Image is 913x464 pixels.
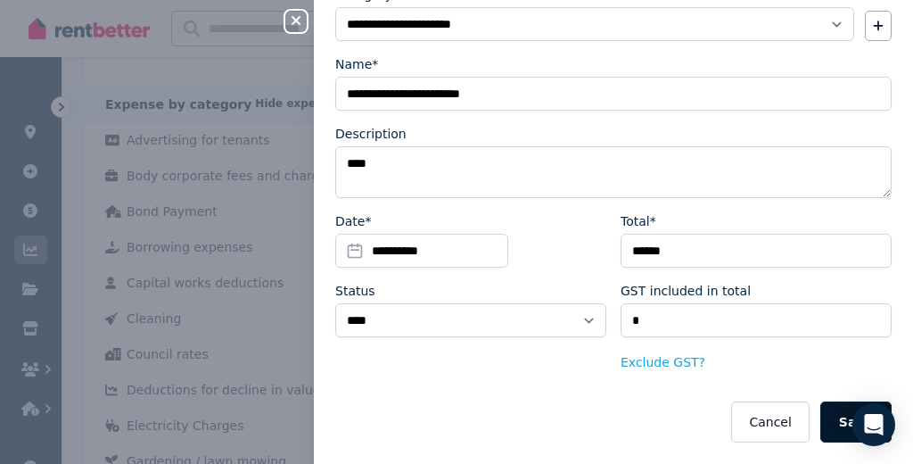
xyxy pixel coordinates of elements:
label: Date* [335,212,371,230]
button: Cancel [731,402,809,443]
button: Exclude GST? [621,353,705,371]
label: Status [335,282,375,300]
label: Total* [621,212,656,230]
label: GST included in total [621,282,751,300]
button: Save [820,402,892,443]
label: Description [335,125,407,143]
label: Name* [335,55,378,73]
div: Open Intercom Messenger [852,403,895,446]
